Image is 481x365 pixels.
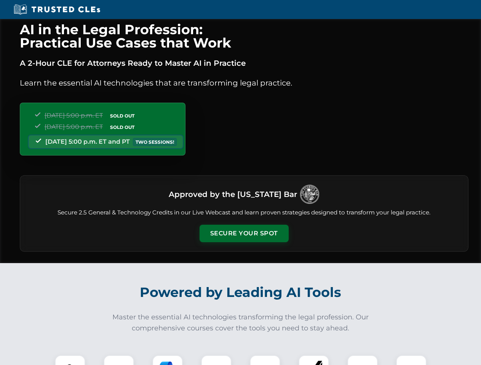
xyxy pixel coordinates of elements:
span: SOLD OUT [107,123,137,131]
h3: Approved by the [US_STATE] Bar [169,187,297,201]
h2: Powered by Leading AI Tools [30,279,452,306]
img: Trusted CLEs [11,4,102,15]
p: Secure 2.5 General & Technology Credits in our Live Webcast and learn proven strategies designed ... [29,208,459,217]
button: Secure Your Spot [200,225,289,242]
h1: AI in the Legal Profession: Practical Use Cases that Work [20,23,468,49]
span: [DATE] 5:00 p.m. ET [45,123,103,130]
p: Learn the essential AI technologies that are transforming legal practice. [20,77,468,89]
img: Logo [300,185,319,204]
span: [DATE] 5:00 p.m. ET [45,112,103,119]
p: A 2-Hour CLE for Attorneys Ready to Master AI in Practice [20,57,468,69]
span: SOLD OUT [107,112,137,120]
p: Master the essential AI technologies transforming the legal profession. Our comprehensive courses... [107,312,374,334]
